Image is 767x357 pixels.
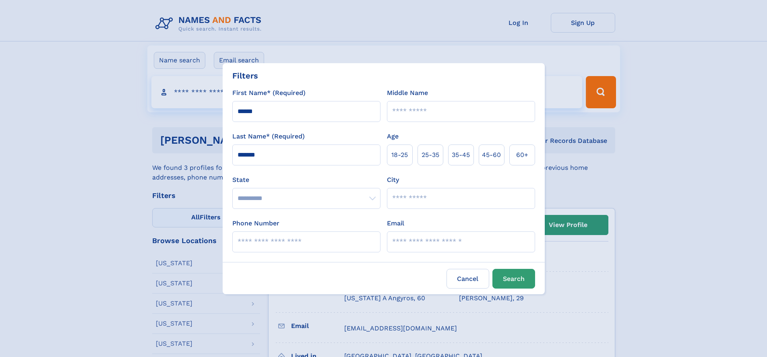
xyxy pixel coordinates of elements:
[492,269,535,289] button: Search
[387,88,428,98] label: Middle Name
[232,219,279,228] label: Phone Number
[447,269,489,289] label: Cancel
[387,219,404,228] label: Email
[232,175,380,185] label: State
[391,150,408,160] span: 18‑25
[232,132,305,141] label: Last Name* (Required)
[482,150,501,160] span: 45‑60
[516,150,528,160] span: 60+
[452,150,470,160] span: 35‑45
[232,88,306,98] label: First Name* (Required)
[232,70,258,82] div: Filters
[387,175,399,185] label: City
[387,132,399,141] label: Age
[422,150,439,160] span: 25‑35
